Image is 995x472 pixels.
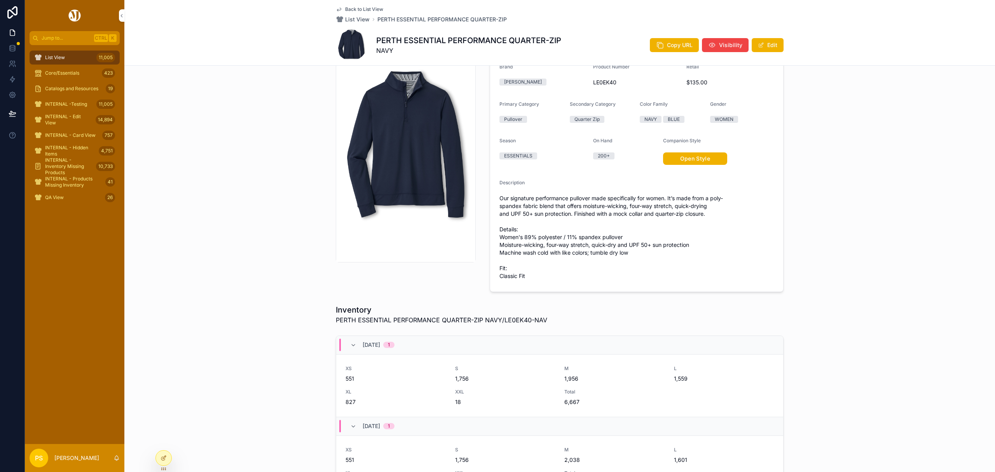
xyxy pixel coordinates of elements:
[346,447,446,453] span: XS
[30,113,120,127] a: INTERNAL - Edit View14,894
[504,152,532,159] div: ESSENTIALS
[30,51,120,65] a: List View11,005
[45,132,96,138] span: INTERNAL - Card View
[105,193,115,202] div: 26
[499,64,513,70] span: Brand
[336,315,547,325] span: PERTH ESSENTIAL PERFORMANCE QUARTER-ZIP NAVY/LE0EK40-NAV
[593,138,612,143] span: On Hand
[564,365,665,372] span: M
[102,68,115,78] div: 423
[25,45,124,215] div: scrollable content
[499,101,539,107] span: Primary Category
[45,114,93,126] span: INTERNAL - Edit View
[336,16,370,23] a: List View
[345,16,370,23] span: List View
[45,145,96,157] span: INTERNAL - Hidden Items
[99,146,115,156] div: 4,751
[504,116,522,123] div: Pullover
[376,35,561,46] h1: PERTH ESSENTIAL PERFORMANCE QUARTER-ZIP
[110,35,116,41] span: K
[564,375,665,383] span: 1,956
[346,375,446,383] span: 551
[45,101,87,107] span: INTERNAL -Testing
[702,38,749,52] button: Visibility
[574,116,600,123] div: Quarter Zip
[346,389,446,395] span: XL
[96,100,115,109] div: 11,005
[96,162,115,171] div: 10,733
[336,53,475,236] img: LE0EK40-NAV.jpg
[455,389,555,395] span: XXL
[504,79,542,86] div: [PERSON_NAME]
[499,138,516,143] span: Season
[752,38,784,52] button: Edit
[593,79,681,86] span: LE0EK40
[650,38,699,52] button: Copy URL
[564,389,665,395] span: Total
[598,152,610,159] div: 200+
[345,6,383,12] span: Back to List View
[45,157,93,176] span: INTERNAL - Inventory Missing Products
[346,398,446,406] span: 827
[94,34,108,42] span: Ctrl
[376,46,561,55] span: NAVY
[30,159,120,173] a: INTERNAL - Inventory Missing Products10,733
[336,355,783,417] a: XS551S1,756M1,956L1,559XL827XXL18Total6,667
[455,365,555,372] span: S
[570,101,616,107] span: Secondary Category
[686,64,699,70] span: Retail
[564,398,665,406] span: 6,667
[455,375,555,383] span: 1,756
[640,101,668,107] span: Color Family
[564,447,665,453] span: M
[674,447,774,453] span: L
[686,79,774,86] span: $135.00
[674,375,774,383] span: 1,559
[388,423,390,429] div: 1
[102,131,115,140] div: 757
[719,41,742,49] span: Visibility
[30,191,120,205] a: QA View26
[455,456,555,464] span: 1,756
[499,180,525,185] span: Description
[30,31,120,45] button: Jump to...CtrlK
[45,86,98,92] span: Catalogs and Resources
[45,70,79,76] span: Core/Essentials
[96,53,115,62] div: 11,005
[30,97,120,111] a: INTERNAL -Testing11,005
[67,9,82,22] img: App logo
[644,116,657,123] div: NAVY
[54,454,99,462] p: [PERSON_NAME]
[674,365,774,372] span: L
[336,304,547,315] h1: Inventory
[45,176,102,188] span: INTERNAL - Products Missing Inventory
[45,194,64,201] span: QA View
[674,456,774,464] span: 1,601
[667,41,693,49] span: Copy URL
[455,398,555,406] span: 18
[30,66,120,80] a: Core/Essentials423
[499,194,774,280] span: Our signature performance pullover made specifically for women. It’s made from a poly-spandex fab...
[30,82,120,96] a: Catalogs and Resources19
[663,152,727,165] a: Open Style
[45,54,65,61] span: List View
[663,138,701,143] span: Companion Style
[377,16,507,23] a: PERTH ESSENTIAL PERFORMANCE QUARTER-ZIP
[42,35,91,41] span: Jump to...
[363,341,380,349] span: [DATE]
[105,177,115,187] div: 41
[30,175,120,189] a: INTERNAL - Products Missing Inventory41
[363,422,380,430] span: [DATE]
[106,84,115,93] div: 19
[35,453,43,463] span: PS
[564,456,665,464] span: 2,038
[668,116,680,123] div: BLUE
[346,365,446,372] span: XS
[593,64,630,70] span: Product Number
[388,342,390,348] div: 1
[715,116,733,123] div: WOMEN
[96,115,115,124] div: 14,894
[710,101,726,107] span: Gender
[30,144,120,158] a: INTERNAL - Hidden Items4,751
